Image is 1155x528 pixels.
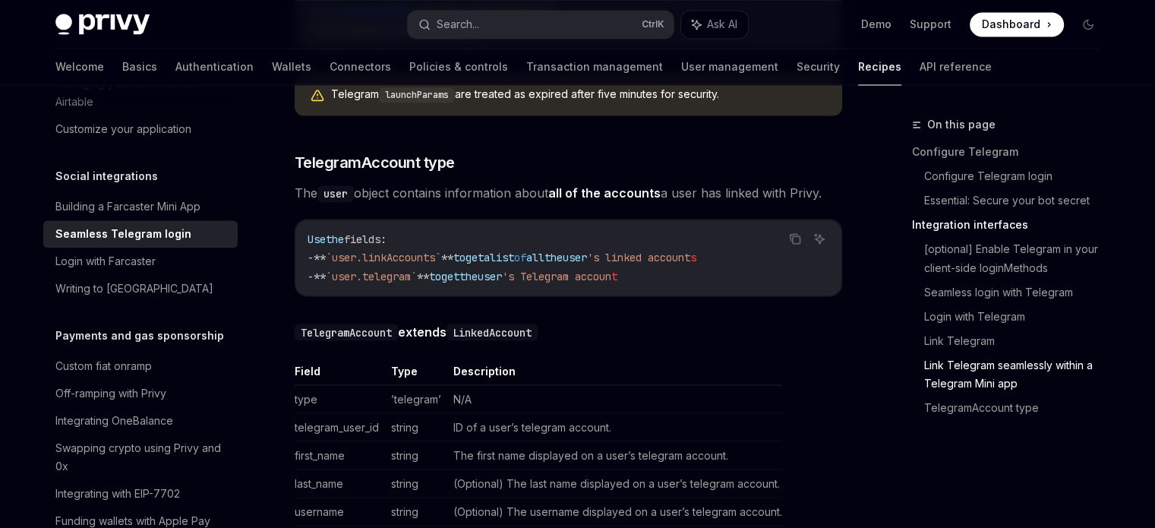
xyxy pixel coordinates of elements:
td: ’telegram’ [385,384,447,413]
td: type [295,384,385,413]
div: Building a Farcaster Mini App [55,198,200,216]
span: t [611,269,617,283]
div: Customize your application [55,120,191,138]
a: Connectors [330,49,391,85]
h5: Social integrations [55,167,158,185]
span: - [308,251,314,264]
span: Dashboard [982,17,1040,32]
a: Authentication [175,49,254,85]
svg: Warning [310,88,325,103]
span: 's linked account [587,251,690,264]
code: TelegramAccount [295,324,398,340]
span: s [690,251,696,264]
span: to [453,251,465,264]
span: Use [308,232,326,246]
a: [optional] Enable Telegram in your client-side loginMethods [924,237,1112,280]
div: Writing to [GEOGRAPHIC_DATA] [55,280,213,298]
td: string [385,441,447,469]
button: Search...CtrlK [408,11,674,38]
a: User management [681,49,778,85]
a: Off-ramping with Privy [43,380,238,407]
span: get [441,269,459,283]
a: Transaction management [526,49,663,85]
div: Off-ramping with Privy [55,384,166,403]
span: `user.linkAccounts` [326,251,441,264]
a: Building a Farcaster Mini App [43,193,238,220]
td: telegram_user_id [295,413,385,441]
button: Ask AI [681,11,748,38]
span: `user.telegram` [326,269,417,283]
td: The first name displayed on a user’s telegram account. [447,441,782,469]
th: Description [447,363,782,385]
span: list [490,251,514,264]
a: Recipes [858,49,901,85]
span: the [459,269,478,283]
a: Integration interfaces [912,213,1112,237]
div: Integrating OneBalance [55,412,173,430]
a: Welcome [55,49,104,85]
button: Toggle dark mode [1076,12,1100,36]
div: Custom fiat onramp [55,357,152,375]
span: of [514,251,526,264]
span: TelegramAccount type [295,152,455,173]
a: Basics [122,49,157,85]
span: user [563,251,587,264]
td: string [385,497,447,525]
td: N/A [447,384,782,413]
span: 's Telegram accoun [502,269,611,283]
span: fields [344,232,380,246]
span: to [429,269,441,283]
td: string [385,413,447,441]
div: Telegram are treated as expired after five minutes for security. [331,87,827,103]
span: : [380,232,387,246]
button: Copy the contents from the code block [785,229,805,248]
a: Configure Telegram [912,140,1112,164]
td: first_name [295,441,385,469]
a: Dashboard [970,12,1064,36]
a: Support [910,17,951,32]
span: - [308,269,314,283]
th: Type [385,363,447,385]
a: Policies & controls [409,49,508,85]
span: The object contains information about a user has linked with Privy. [295,182,842,204]
a: Login with Telegram [924,304,1112,328]
td: string [385,469,447,497]
button: Ask AI [809,229,829,248]
td: (Optional) The last name displayed on a user’s telegram account. [447,469,782,497]
a: Integrating with EIP-7702 [43,480,238,507]
a: Customize your application [43,115,238,143]
strong: extends [295,324,538,339]
div: Seamless Telegram login [55,225,191,243]
div: Integrating with EIP-7702 [55,485,180,503]
div: Login with Farcaster [55,252,156,270]
span: the [544,251,563,264]
a: Configure Telegram login [924,164,1112,188]
a: Custom fiat onramp [43,353,238,380]
a: API reference [920,49,992,85]
span: the [326,232,344,246]
h5: Payments and gas sponsorship [55,327,224,345]
span: On this page [927,115,996,134]
code: LinkedAccount [447,324,538,340]
div: Search... [437,15,479,33]
span: a [484,251,490,264]
div: Swapping crypto using Privy and 0x [55,439,229,476]
a: Security [797,49,840,85]
th: Field [295,363,385,385]
a: Demo [861,17,891,32]
img: dark logo [55,14,150,35]
span: user [478,269,502,283]
span: Ask AI [707,17,737,32]
a: Link Telegram seamlessly within a Telegram Mini app [924,353,1112,395]
span: get [465,251,484,264]
td: username [295,497,385,525]
a: TelegramAccount type [924,395,1112,419]
a: Link Telegram [924,328,1112,353]
a: Writing to [GEOGRAPHIC_DATA] [43,275,238,302]
a: Seamless login with Telegram [924,280,1112,304]
code: user [317,185,354,202]
a: all of the accounts [548,185,661,201]
a: Wallets [272,49,311,85]
td: (Optional) The username displayed on a user’s telegram account. [447,497,782,525]
code: launchParams [379,87,455,103]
